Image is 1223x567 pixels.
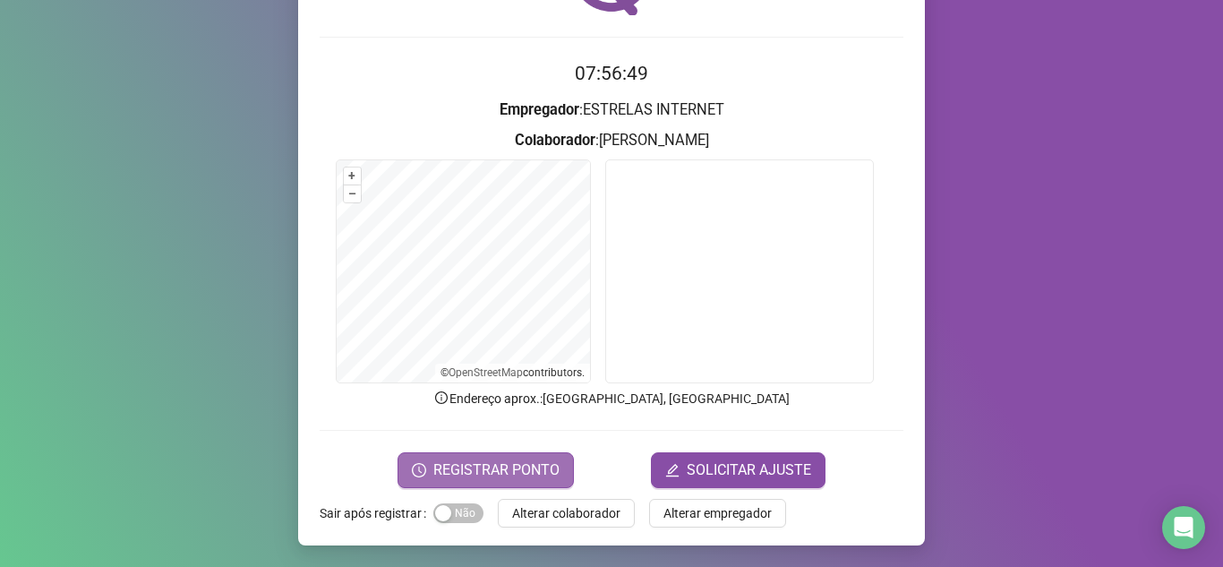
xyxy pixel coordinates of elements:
[512,503,620,523] span: Alterar colaborador
[515,132,595,149] strong: Colaborador
[449,366,523,379] a: OpenStreetMap
[320,129,903,152] h3: : [PERSON_NAME]
[344,185,361,202] button: –
[649,499,786,528] button: Alterar empregador
[687,460,811,481] span: SOLICITAR AJUSTE
[344,168,361,185] button: +
[1162,506,1205,549] div: Open Intercom Messenger
[500,101,579,118] strong: Empregador
[575,63,648,84] time: 07:56:49
[398,452,574,488] button: REGISTRAR PONTO
[665,463,680,477] span: edit
[412,463,426,477] span: clock-circle
[320,389,903,408] p: Endereço aprox. : [GEOGRAPHIC_DATA], [GEOGRAPHIC_DATA]
[433,390,449,406] span: info-circle
[433,460,560,481] span: REGISTRAR PONTO
[498,499,635,528] button: Alterar colaborador
[651,452,825,488] button: editSOLICITAR AJUSTE
[440,366,585,379] li: © contributors.
[320,499,433,528] label: Sair após registrar
[320,99,903,122] h3: : ESTRELAS INTERNET
[663,503,772,523] span: Alterar empregador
